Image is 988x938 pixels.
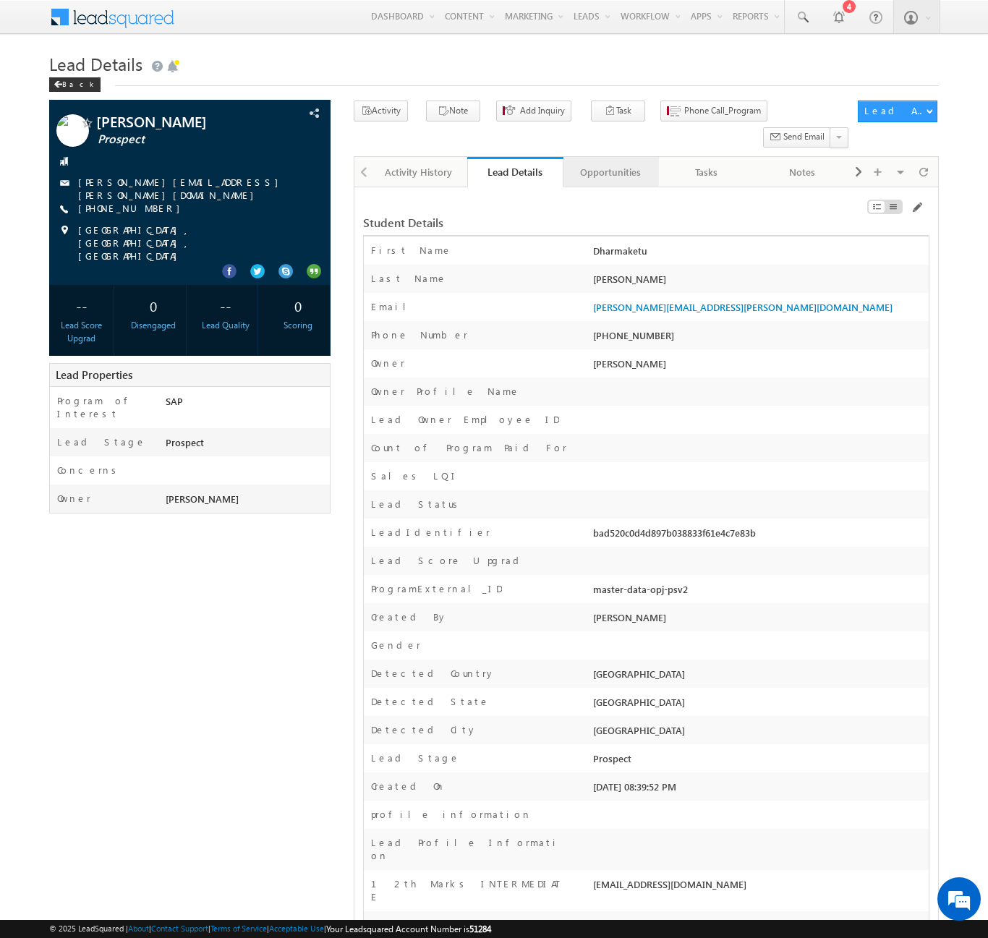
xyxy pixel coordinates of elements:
div: [EMAIL_ADDRESS][DOMAIN_NAME] [589,877,929,898]
div: Tasks [670,163,741,181]
span: Phone Call_Program [684,104,761,117]
a: About [128,924,149,933]
label: Owner Profile Name [371,385,520,398]
label: Lead Score Upgrad [371,554,524,567]
span: Prospect [98,132,271,147]
label: Detected State [371,695,490,708]
button: Lead Actions [858,101,937,122]
span: Lead Details [49,52,142,75]
label: Count of Program Paid For [371,441,567,454]
div: Chat with us now [75,76,243,95]
label: Sales LQI [371,469,459,482]
div: Dharmaketu [589,244,929,264]
div: Opportunities [575,163,646,181]
div: Back [49,77,101,92]
div: Lead Score Upgrad [53,319,110,345]
div: SAP [162,394,330,414]
label: Lead Owner Employee ID [371,413,559,426]
label: LeadIdentifier [371,526,490,539]
label: First Name [371,244,452,257]
a: Back [49,77,108,89]
div: master-data-opj-psv2 [589,582,929,602]
a: Contact Support [151,924,208,933]
button: Send Email [763,127,831,148]
img: Profile photo [56,114,89,152]
div: [GEOGRAPHIC_DATA] [589,723,929,743]
label: 12th Marks INTERMEDIATE [371,877,568,903]
div: [PERSON_NAME] [589,272,929,292]
label: Email [371,300,417,313]
a: Lead Details [467,157,563,187]
div: Disengaged [125,319,182,332]
label: Program of Interest [57,394,151,420]
textarea: Type your message and hit 'Enter' [19,134,264,433]
div: [DATE] 08:39:52 PM [589,780,929,800]
button: Add Inquiry [496,101,571,121]
label: Last Name [371,272,447,285]
a: Acceptable Use [269,924,324,933]
a: Activity History [372,157,467,187]
label: Created By [371,610,448,623]
label: Created On [371,780,446,793]
span: Your Leadsquared Account Number is [326,924,491,934]
label: ProgramExternal_ID [371,582,502,595]
button: Note [426,101,480,121]
span: [PERSON_NAME] [96,114,270,129]
label: profile information [371,808,532,821]
label: Lead Status [371,498,463,511]
span: [PERSON_NAME] [593,357,666,370]
div: Notes [766,163,837,181]
span: [PERSON_NAME] [166,493,239,505]
label: Concerns [57,464,122,477]
div: Prospect [589,751,929,772]
div: Prospect [162,435,330,456]
label: Owner [57,492,91,505]
div: Scoring [269,319,326,332]
a: [PERSON_NAME][EMAIL_ADDRESS][PERSON_NAME][DOMAIN_NAME] [593,301,893,313]
label: Lead Profile Information [371,836,568,862]
label: Owner [371,357,405,370]
img: d_60004797649_company_0_60004797649 [25,76,61,95]
span: © 2025 LeadSquared | | | | | [49,922,491,936]
a: Notes [754,157,850,187]
div: [GEOGRAPHIC_DATA] [589,667,929,687]
label: Phone Number [371,328,468,341]
button: Phone Call_Program [660,101,767,121]
a: Terms of Service [210,924,267,933]
span: Send Email [783,130,825,143]
button: Task [591,101,645,121]
span: [PHONE_NUMBER] [78,202,187,216]
label: Lead Stage [371,751,460,764]
div: [PERSON_NAME] [589,610,929,631]
a: [PERSON_NAME][EMAIL_ADDRESS][PERSON_NAME][DOMAIN_NAME] [78,176,286,201]
div: 0 [125,292,182,319]
div: -- [197,292,255,319]
label: Detected Country [371,667,495,680]
label: Detected District [371,918,511,931]
label: Gender [371,639,421,652]
div: [GEOGRAPHIC_DATA] [589,695,929,715]
a: Opportunities [563,157,659,187]
div: Lead Details [478,165,552,179]
span: [GEOGRAPHIC_DATA], [GEOGRAPHIC_DATA], [GEOGRAPHIC_DATA] [78,223,305,263]
div: Activity History [383,163,454,181]
a: Tasks [659,157,754,187]
span: Lead Properties [56,367,132,382]
button: Activity [354,101,408,121]
span: 51284 [469,924,491,934]
em: Start Chat [197,445,263,465]
div: Student Details [363,216,736,229]
label: Lead Stage [57,435,146,448]
div: -- [53,292,110,319]
div: [PHONE_NUMBER] [589,328,929,349]
div: Minimize live chat window [237,7,272,42]
label: Detected City [371,723,477,736]
div: Lead Actions [864,104,926,117]
div: Lead Quality [197,319,255,332]
span: Add Inquiry [520,104,565,117]
div: 0 [269,292,326,319]
div: bad520c0d4d897b038833f61e4c7e83b [589,526,929,546]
